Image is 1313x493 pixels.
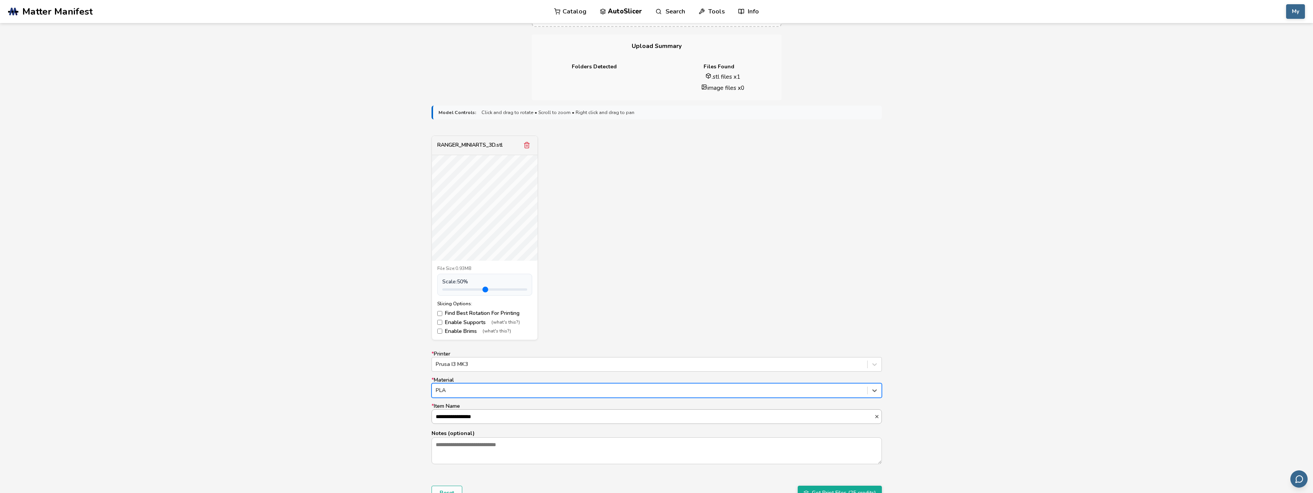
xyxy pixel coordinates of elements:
[874,414,881,419] button: *Item Name
[481,110,634,115] span: Click and drag to rotate • Scroll to zoom • Right click and drag to pan
[437,266,532,271] div: File Size: 0.93MB
[432,438,881,464] textarea: Notes (optional)
[437,142,503,148] div: RANGER_MINIARTS_3D.stl
[537,64,651,70] h4: Folders Detected
[437,311,442,316] input: Find Best Rotation For Printing
[432,351,882,372] label: Printer
[483,329,511,334] span: (what's this?)
[432,410,874,424] input: *Item Name
[437,319,532,326] label: Enable Supports
[670,73,776,81] li: .stl files x 1
[1286,4,1305,19] button: My
[437,301,532,306] div: Slicing Options:
[670,84,776,92] li: image files x 0
[437,310,532,316] label: Find Best Rotation For Printing
[532,35,782,58] h3: Upload Summary
[22,6,93,17] span: Matter Manifest
[437,329,442,334] input: Enable Brims(what's this?)
[521,140,532,151] button: Remove model
[442,279,468,285] span: Scale: 50 %
[437,328,532,334] label: Enable Brims
[491,320,520,325] span: (what's this?)
[437,320,442,325] input: Enable Supports(what's this?)
[1290,470,1308,488] button: Send feedback via email
[438,110,476,115] strong: Model Controls:
[662,64,776,70] h4: Files Found
[432,377,882,398] label: Material
[432,429,882,437] p: Notes (optional)
[432,403,882,424] label: Item Name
